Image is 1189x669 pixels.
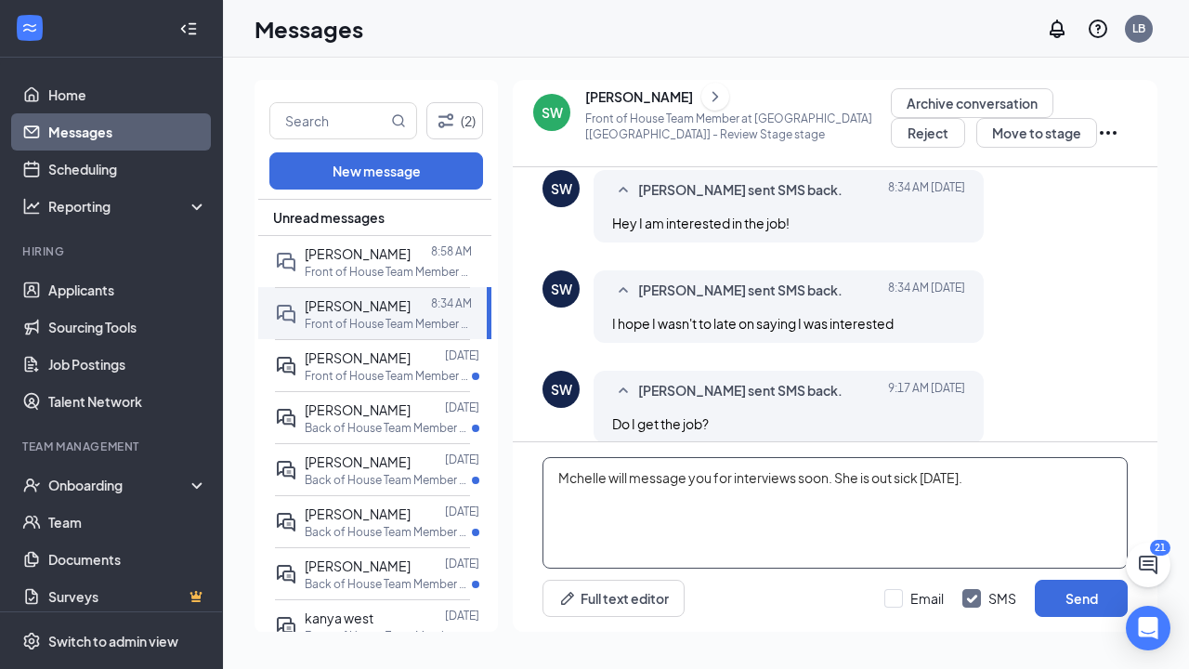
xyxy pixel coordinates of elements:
p: Front of House Team Member at [GEOGRAPHIC_DATA] [[GEOGRAPHIC_DATA]] [305,628,472,644]
button: Reject [891,118,965,148]
svg: Collapse [179,20,198,38]
textarea: Mchelle will message you for interviews soon. She is out sick [DATE]. [542,457,1128,569]
p: Back of House Team Member at [GEOGRAPHIC_DATA] [[GEOGRAPHIC_DATA]] [305,524,472,540]
span: [PERSON_NAME] [305,349,411,366]
div: Switch to admin view [48,632,178,650]
span: [PERSON_NAME] sent SMS back. [638,380,843,402]
svg: Analysis [22,197,41,216]
div: SW [542,103,563,122]
span: [PERSON_NAME] [305,401,411,418]
div: Onboarding [48,476,191,494]
div: Team Management [22,439,203,454]
svg: ActiveDoubleChat [275,511,297,533]
div: Hiring [22,243,203,259]
p: Back of House Team Member at [GEOGRAPHIC_DATA] [[GEOGRAPHIC_DATA]] [305,472,472,488]
div: LB [1132,20,1145,36]
button: Archive conversation [891,88,1053,118]
div: 21 [1150,540,1170,556]
svg: Filter [435,110,457,132]
span: [DATE] 8:34 AM [888,280,965,302]
p: Back of House Team Member at [GEOGRAPHIC_DATA] [[GEOGRAPHIC_DATA]] [305,420,472,436]
svg: ActiveDoubleChat [275,407,297,429]
span: [PERSON_NAME] sent SMS back. [638,179,843,202]
span: [PERSON_NAME] [305,245,411,262]
a: SurveysCrown [48,578,207,615]
a: Talent Network [48,383,207,420]
button: Full text editorPen [542,580,685,617]
p: [DATE] [445,504,479,519]
svg: Notifications [1046,18,1068,40]
p: 8:58 AM [431,243,472,259]
span: [PERSON_NAME] [305,557,411,574]
p: [DATE] [445,400,479,415]
svg: ActiveDoubleChat [275,615,297,637]
div: SW [551,280,572,298]
p: [DATE] [445,556,479,571]
span: [DATE] 8:34 AM [888,179,965,202]
div: SW [551,380,572,399]
div: [PERSON_NAME] [585,87,693,106]
span: Do I get the job? [612,415,709,432]
a: Scheduling [48,151,207,188]
button: Filter (2) [426,102,483,139]
span: [PERSON_NAME] [305,297,411,314]
p: Front of House Team Member at [GEOGRAPHIC_DATA] [[GEOGRAPHIC_DATA]] [305,316,472,332]
svg: WorkstreamLogo [20,19,39,37]
span: [DATE] 9:17 AM [888,380,965,402]
p: [DATE] [445,348,479,363]
svg: MagnifyingGlass [391,113,406,128]
svg: DoubleChat [275,303,297,325]
span: [PERSON_NAME] sent SMS back. [638,280,843,302]
a: Home [48,76,207,113]
p: Front of House Team Member at [GEOGRAPHIC_DATA] [[GEOGRAPHIC_DATA]] [305,368,472,384]
span: [PERSON_NAME] [305,453,411,470]
a: Sourcing Tools [48,308,207,346]
p: Back of House Team Member at [GEOGRAPHIC_DATA] [[GEOGRAPHIC_DATA]] [305,576,472,592]
a: Team [48,504,207,541]
button: New message [269,152,483,190]
a: Applicants [48,271,207,308]
span: Unread messages [273,208,385,227]
svg: SmallChevronUp [612,380,634,402]
svg: ActiveDoubleChat [275,563,297,585]
input: Search [270,103,387,138]
p: 8:34 AM [431,295,472,311]
p: Front of House Team Member at [GEOGRAPHIC_DATA] [[GEOGRAPHIC_DATA]] [305,264,472,280]
svg: Settings [22,632,41,650]
svg: ChatActive [1137,554,1159,576]
h1: Messages [255,13,363,45]
div: Reporting [48,197,208,216]
div: SW [551,179,572,198]
p: [DATE] [445,452,479,467]
button: Send [1035,580,1128,617]
svg: UserCheck [22,476,41,494]
a: Messages [48,113,207,151]
span: [PERSON_NAME] [305,505,411,522]
svg: QuestionInfo [1087,18,1109,40]
svg: SmallChevronUp [612,179,634,202]
svg: ChevronRight [706,85,725,108]
svg: ActiveDoubleChat [275,459,297,481]
p: Front of House Team Member at [GEOGRAPHIC_DATA] [[GEOGRAPHIC_DATA]] - Review Stage stage [585,111,891,142]
button: ChevronRight [701,83,729,111]
svg: Pen [558,589,577,608]
span: kanya west [305,610,373,626]
button: Move to stage [976,118,1097,148]
svg: Ellipses [1097,122,1119,144]
a: Job Postings [48,346,207,383]
p: [DATE] [445,608,479,623]
span: Hey I am interested in the job! [612,215,790,231]
a: Documents [48,541,207,578]
span: I hope I wasn't to late on saying I was interested [612,315,894,332]
svg: DoubleChat [275,251,297,273]
button: ChatActive [1126,543,1170,587]
svg: SmallChevronUp [612,280,634,302]
svg: ActiveDoubleChat [275,355,297,377]
div: Open Intercom Messenger [1126,606,1170,650]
